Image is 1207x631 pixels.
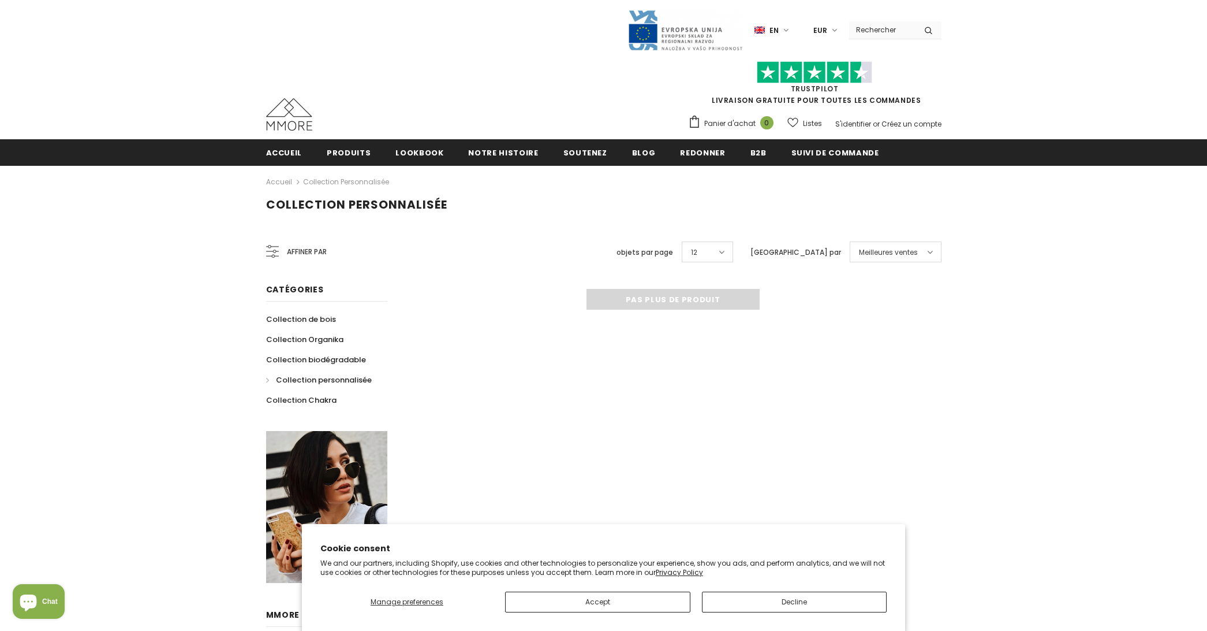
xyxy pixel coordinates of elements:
[266,139,302,165] a: Accueil
[266,609,300,621] span: MMORE
[266,175,292,189] a: Accueil
[327,139,371,165] a: Produits
[276,374,372,385] span: Collection personnalisée
[691,247,697,258] span: 12
[632,139,656,165] a: Blog
[704,118,756,129] span: Panier d'achat
[266,390,337,410] a: Collection Chakra
[616,247,673,258] label: objets par page
[750,139,767,165] a: B2B
[757,61,872,84] img: Faites confiance aux étoiles pilotes
[395,147,443,158] span: Lookbook
[813,25,827,36] span: EUR
[505,592,690,613] button: Accept
[632,147,656,158] span: Blog
[791,139,879,165] a: Suivi de commande
[320,559,887,577] p: We and our partners, including Shopify, use cookies and other technologies to personalize your ex...
[266,147,302,158] span: Accueil
[680,139,725,165] a: Redonner
[873,119,880,129] span: or
[266,314,336,325] span: Collection de bois
[702,592,887,613] button: Decline
[395,139,443,165] a: Lookbook
[327,147,371,158] span: Produits
[266,395,337,406] span: Collection Chakra
[791,147,879,158] span: Suivi de commande
[688,115,779,132] a: Panier d'achat 0
[835,119,871,129] a: S'identifier
[468,147,538,158] span: Notre histoire
[881,119,941,129] a: Créez un compte
[266,334,343,345] span: Collection Organika
[627,25,743,35] a: Javni Razpis
[769,25,779,36] span: en
[266,370,372,390] a: Collection personnalisée
[303,177,389,187] a: Collection personnalisée
[750,147,767,158] span: B2B
[680,147,725,158] span: Redonner
[266,309,336,329] a: Collection de bois
[859,247,918,258] span: Meilleures ventes
[266,354,366,365] span: Collection biodégradable
[9,584,68,622] inbox-online-store-chat: Shopify online store chat
[320,592,494,613] button: Manage preferences
[266,98,312,131] img: Cas MMORE
[754,25,765,35] img: i-lang-1.png
[656,567,703,577] a: Privacy Policy
[468,139,538,165] a: Notre histoire
[760,116,773,129] span: 0
[563,147,607,158] span: soutenez
[320,543,887,555] h2: Cookie consent
[371,597,443,607] span: Manage preferences
[787,113,822,133] a: Listes
[849,21,915,38] input: Search Site
[266,350,366,370] a: Collection biodégradable
[750,247,841,258] label: [GEOGRAPHIC_DATA] par
[791,84,839,94] a: TrustPilot
[287,246,327,258] span: Affiner par
[803,118,822,129] span: Listes
[266,284,324,295] span: Catégories
[266,329,343,350] a: Collection Organika
[266,196,447,213] span: Collection personnalisée
[627,9,743,51] img: Javni Razpis
[688,66,941,105] span: LIVRAISON GRATUITE POUR TOUTES LES COMMANDES
[563,139,607,165] a: soutenez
